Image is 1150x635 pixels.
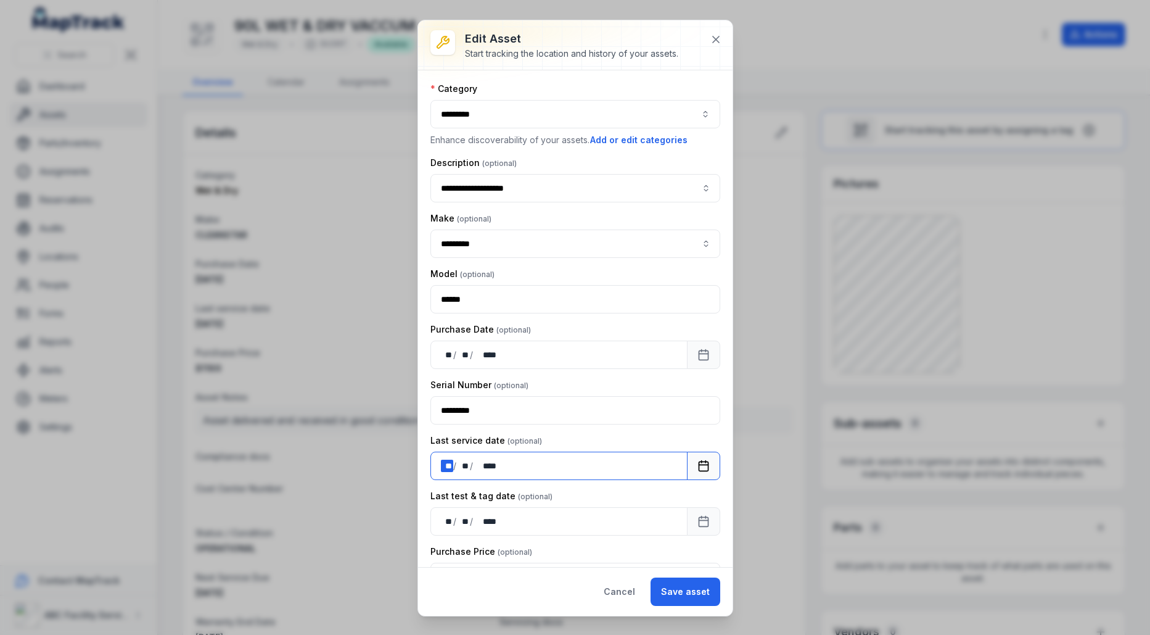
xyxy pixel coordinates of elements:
[441,349,453,361] div: day,
[430,268,495,280] label: Model
[453,460,458,472] div: /
[687,507,720,536] button: Calendar
[593,578,646,606] button: Cancel
[458,460,470,472] div: month,
[470,349,474,361] div: /
[430,230,721,258] input: asset-edit:cf[92ff71f5-1aef-425a-a43f-6f231fb33fea]-label
[465,30,678,48] h3: Edit asset
[430,212,491,225] label: Make
[430,546,532,558] label: Purchase Price
[589,133,688,147] button: Add or edit categories
[687,341,720,369] button: Calendar
[470,515,474,528] div: /
[474,460,498,472] div: year,
[458,515,470,528] div: month,
[441,515,453,528] div: day,
[453,349,458,361] div: /
[430,174,721,202] input: asset-edit:description-label
[470,460,474,472] div: /
[651,578,720,606] button: Save asset
[430,323,531,336] label: Purchase Date
[430,133,721,147] p: Enhance discoverability of your assets.
[430,490,552,502] label: Last test & tag date
[430,379,528,391] label: Serial Number
[474,349,498,361] div: year,
[430,157,517,169] label: Description
[453,515,458,528] div: /
[430,434,542,447] label: Last service date
[430,83,477,95] label: Category
[465,48,678,60] div: Start tracking the location and history of your assets.
[474,515,498,528] div: year,
[441,460,453,472] div: day,
[687,452,720,480] button: Calendar
[458,349,470,361] div: month,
